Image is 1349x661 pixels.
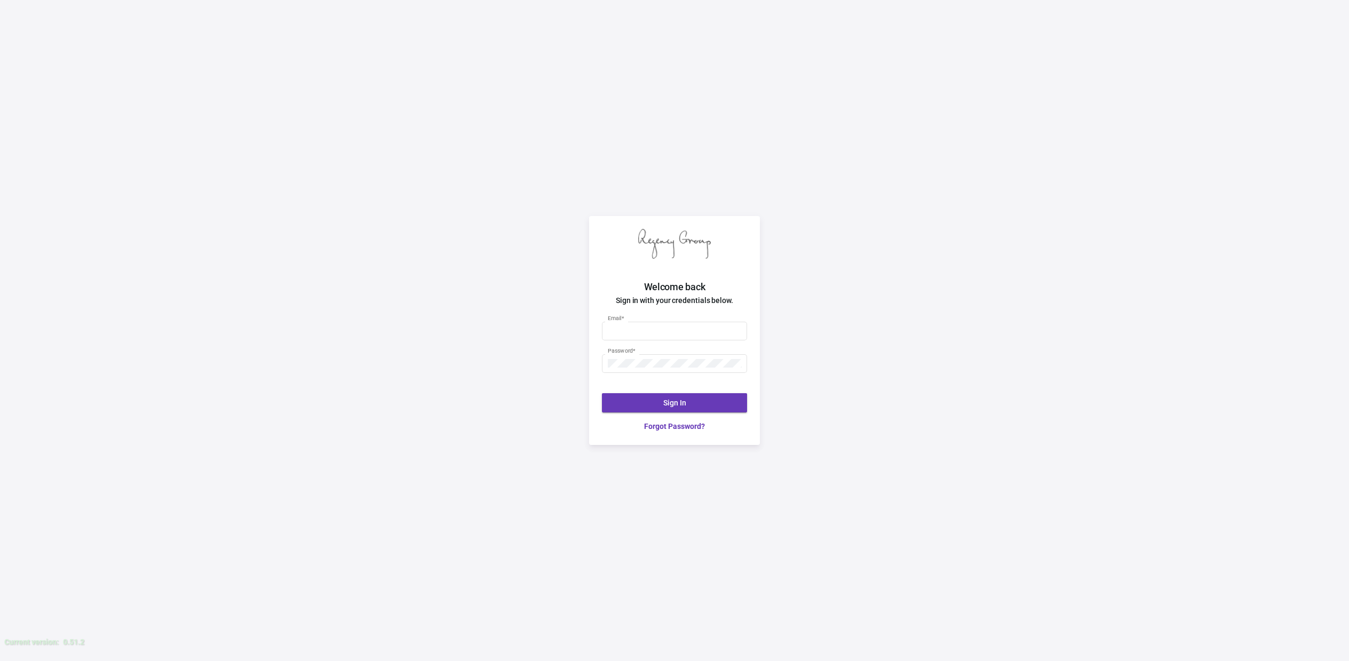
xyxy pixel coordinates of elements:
[638,229,711,259] img: Regency Group logo
[602,421,747,432] a: Forgot Password?
[63,636,84,648] div: 0.51.2
[663,399,686,407] span: Sign In
[589,294,760,307] h4: Sign in with your credentials below.
[589,280,760,294] h2: Welcome back
[602,393,747,412] button: Sign In
[4,636,59,648] div: Current version:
